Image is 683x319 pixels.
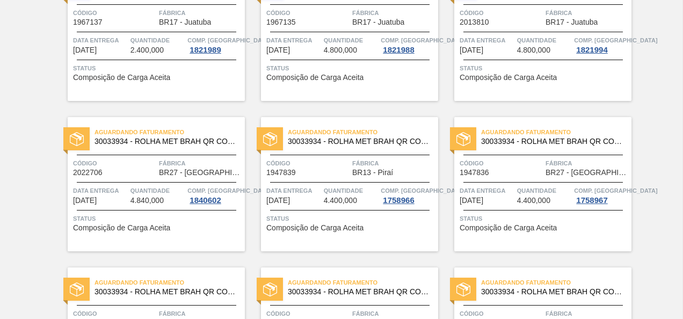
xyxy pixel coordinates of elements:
[130,46,164,54] span: 2.400,000
[245,117,438,251] a: statusAguardando Faturamento30033934 - ROLHA MET BRAH QR CODE 021CX105Código1947839FábricaBR13 - ...
[460,308,543,319] span: Código
[574,46,609,54] div: 1821994
[481,127,631,137] span: Aguardando Faturamento
[266,46,290,54] span: 01/09/2025
[517,35,572,46] span: Quantidade
[288,137,430,146] span: 30033934 - ROLHA MET BRAH QR CODE 021CX105
[266,213,435,224] span: Status
[266,18,296,26] span: 1967135
[517,197,550,205] span: 4.400,000
[288,277,438,288] span: Aguardando Faturamento
[460,169,489,177] span: 1947836
[460,46,483,54] span: 04/09/2025
[517,46,550,54] span: 4.800,000
[187,35,242,54] a: Comp. [GEOGRAPHIC_DATA]1821989
[130,197,164,205] span: 4.840,000
[266,308,350,319] span: Código
[481,277,631,288] span: Aguardando Faturamento
[187,196,223,205] div: 1840602
[481,137,623,146] span: 30033934 - ROLHA MET BRAH QR CODE 021CX105
[481,288,623,296] span: 30033934 - ROLHA MET BRAH QR CODE 021CX105
[70,132,84,146] img: status
[288,127,438,137] span: Aguardando Faturamento
[187,46,223,54] div: 1821989
[324,35,379,46] span: Quantidade
[95,277,245,288] span: Aguardando Faturamento
[159,308,242,319] span: Fábrica
[381,46,416,54] div: 1821988
[159,8,242,18] span: Fábrica
[438,117,631,251] a: statusAguardando Faturamento30033934 - ROLHA MET BRAH QR CODE 021CX105Código1947836FábricaBR27 - ...
[73,224,170,232] span: Composição de Carga Aceita
[517,185,572,196] span: Quantidade
[352,169,393,177] span: BR13 - Piraí
[73,185,128,196] span: Data entrega
[263,132,277,146] img: status
[460,197,483,205] span: 08/09/2025
[73,35,128,46] span: Data entrega
[70,282,84,296] img: status
[381,35,435,54] a: Comp. [GEOGRAPHIC_DATA]1821988
[95,288,236,296] span: 30033934 - ROLHA MET BRAH QR CODE 021CX105
[546,8,629,18] span: Fábrica
[73,18,103,26] span: 1967137
[352,158,435,169] span: Fábrica
[460,213,629,224] span: Status
[73,169,103,177] span: 2022706
[574,185,657,196] span: Comp. Carga
[381,35,464,46] span: Comp. Carga
[460,74,557,82] span: Composição de Carga Aceita
[460,35,514,46] span: Data entrega
[381,185,435,205] a: Comp. [GEOGRAPHIC_DATA]1758966
[266,185,321,196] span: Data entrega
[324,197,357,205] span: 4.400,000
[546,158,629,169] span: Fábrica
[187,185,271,196] span: Comp. Carga
[546,18,598,26] span: BR17 - Juatuba
[73,197,97,205] span: 08/09/2025
[460,8,543,18] span: Código
[95,137,236,146] span: 30033934 - ROLHA MET BRAH QR CODE 021CX105
[73,63,242,74] span: Status
[460,18,489,26] span: 2013810
[574,35,629,54] a: Comp. [GEOGRAPHIC_DATA]1821994
[159,169,242,177] span: BR27 - Nova Minas
[95,127,245,137] span: Aguardando Faturamento
[266,224,364,232] span: Composição de Carga Aceita
[266,197,290,205] span: 08/09/2025
[159,158,242,169] span: Fábrica
[324,46,357,54] span: 4.800,000
[574,35,657,46] span: Comp. Carga
[352,8,435,18] span: Fábrica
[266,169,296,177] span: 1947839
[73,74,170,82] span: Composição de Carga Aceita
[456,282,470,296] img: status
[460,63,629,74] span: Status
[574,196,609,205] div: 1758967
[73,46,97,54] span: 01/09/2025
[546,308,629,319] span: Fábrica
[288,288,430,296] span: 30033934 - ROLHA MET BRAH QR CODE 021CX105
[352,308,435,319] span: Fábrica
[52,117,245,251] a: statusAguardando Faturamento30033934 - ROLHA MET BRAH QR CODE 021CX105Código2022706FábricaBR27 - ...
[263,282,277,296] img: status
[266,74,364,82] span: Composição de Carga Aceita
[456,132,470,146] img: status
[352,18,404,26] span: BR17 - Juatuba
[73,213,242,224] span: Status
[73,8,156,18] span: Código
[460,158,543,169] span: Código
[546,169,629,177] span: BR27 - Nova Minas
[266,8,350,18] span: Código
[266,35,321,46] span: Data entrega
[266,158,350,169] span: Código
[460,185,514,196] span: Data entrega
[187,35,271,46] span: Comp. Carga
[73,308,156,319] span: Código
[73,158,156,169] span: Código
[460,224,557,232] span: Composição de Carga Aceita
[381,185,464,196] span: Comp. Carga
[187,185,242,205] a: Comp. [GEOGRAPHIC_DATA]1840602
[130,185,185,196] span: Quantidade
[130,35,185,46] span: Quantidade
